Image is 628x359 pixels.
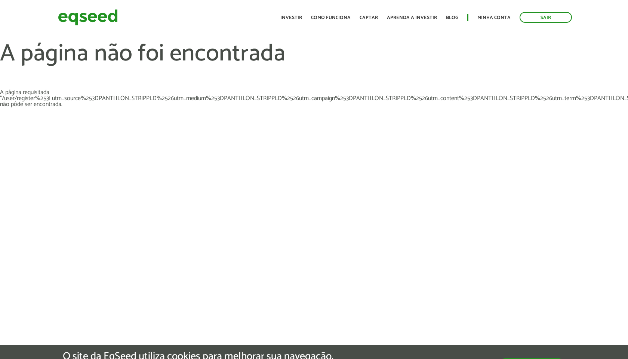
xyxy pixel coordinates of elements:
[360,15,378,20] a: Captar
[446,15,458,20] a: Blog
[311,15,351,20] a: Como funciona
[520,12,572,23] a: Sair
[477,15,511,20] a: Minha conta
[387,15,437,20] a: Aprenda a investir
[58,7,118,27] img: EqSeed
[280,15,302,20] a: Investir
